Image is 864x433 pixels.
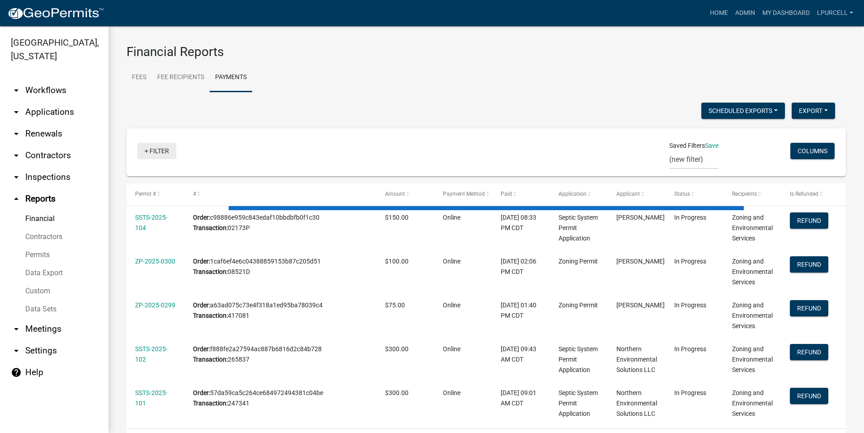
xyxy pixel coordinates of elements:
wm-modal-confirm: Refund Payment [790,349,828,357]
datatable-header-cell: Amount [376,184,434,205]
wm-modal-confirm: Refund Payment [790,218,828,225]
div: 57da59ca5c264ce684972494381c04be 247341 [193,388,367,409]
span: Richard [616,214,665,221]
span: In Progress [674,214,706,221]
b: Order: [193,214,210,221]
div: [DATE] 08:33 PM CDT [501,212,541,233]
b: Order: [193,389,210,396]
a: Fee Recipients [152,63,210,92]
div: [DATE] 09:43 AM CDT [501,344,541,365]
span: Status [674,191,690,197]
span: Recipients [732,191,757,197]
span: In Progress [674,345,706,353]
span: Online [443,389,460,396]
span: Septic System Permit Application [559,389,598,417]
span: Zoning and Environmental Services [732,301,773,329]
button: Refund [790,344,828,360]
span: Northern Environmental Solutions LLC [616,345,657,373]
button: Refund [790,388,828,404]
span: Zoning and Environmental Services [732,389,773,417]
a: Fees [127,63,152,92]
span: Is Refunded [790,191,818,197]
span: In Progress [674,389,706,396]
a: SSTS-2025-101 [135,389,168,407]
wm-modal-confirm: Refund Payment [790,306,828,313]
b: Order: [193,345,210,353]
div: [DATE] 01:40 PM CDT [501,300,541,321]
datatable-header-cell: Payment Method [434,184,492,205]
a: SSTS-2025-104 [135,214,168,231]
h3: Financial Reports [127,44,846,60]
span: Applicant [616,191,640,197]
span: $75.00 [385,301,405,309]
datatable-header-cell: Application [550,184,608,205]
a: My Dashboard [759,5,813,22]
button: Refund [790,212,828,229]
span: $150.00 [385,214,409,221]
span: Online [443,214,460,221]
span: Amount [385,191,405,197]
wm-modal-confirm: Refund Payment [790,393,828,400]
i: arrow_drop_down [11,150,22,161]
span: Melanie Nelson [616,301,665,309]
span: $100.00 [385,258,409,265]
datatable-header-cell: Permit # [127,184,184,205]
span: In Progress [674,258,706,265]
i: arrow_drop_down [11,172,22,183]
b: Transaction: [193,400,228,407]
span: Saved Filters [669,141,705,151]
a: Payments [210,63,252,92]
button: Refund [790,256,828,273]
div: 1caf6ef4e6c04388859153b87c205d51 08521D [193,256,367,277]
b: Order: [193,258,210,265]
span: Septic System Permit Application [559,214,598,242]
button: Refund [790,300,828,316]
datatable-header-cell: # [184,184,376,205]
span: Zoning and Environmental Services [732,214,773,242]
button: Columns [790,143,835,159]
i: help [11,367,22,378]
span: # [193,191,196,197]
a: Save [705,142,718,149]
div: a63ad075c73e4f318a1ed95ba78039c4 417081 [193,300,367,321]
span: Payment Method [443,191,485,197]
a: ZP-2025-0299 [135,301,175,309]
span: Northern Environmental Solutions LLC [616,389,657,417]
span: Zoning Permit [559,258,598,265]
span: Zoning and Environmental Services [732,345,773,373]
span: Application [559,191,587,197]
i: arrow_drop_down [11,128,22,139]
button: Scheduled Exports [701,103,785,119]
a: ZP-2025-0300 [135,258,175,265]
a: lpurcell [813,5,857,22]
div: [DATE] 09:01 AM CDT [501,388,541,409]
span: Online [443,301,460,309]
span: Jason Nelson [616,258,665,265]
span: Online [443,258,460,265]
a: + Filter [137,143,176,159]
i: arrow_drop_down [11,85,22,96]
div: [DATE] 02:06 PM CDT [501,256,541,277]
div: f888fe2a27594ac887b6816d2c84b728 265837 [193,344,367,365]
span: $300.00 [385,345,409,353]
span: Permit # [135,191,156,197]
i: arrow_drop_down [11,345,22,356]
b: Transaction: [193,312,228,319]
span: Zoning and Environmental Services [732,258,773,286]
i: arrow_drop_down [11,324,22,334]
i: arrow_drop_down [11,107,22,118]
a: Home [706,5,732,22]
wm-modal-confirm: Refund Payment [790,262,828,269]
span: Paid [501,191,512,197]
b: Order: [193,301,210,309]
span: In Progress [674,301,706,309]
datatable-header-cell: Applicant [608,184,666,205]
datatable-header-cell: Recipients [723,184,781,205]
a: SSTS-2025-102 [135,345,168,363]
span: $300.00 [385,389,409,396]
b: Transaction: [193,224,228,231]
a: Admin [732,5,759,22]
button: Export [792,103,835,119]
b: Transaction: [193,268,228,275]
datatable-header-cell: Paid [492,184,550,205]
